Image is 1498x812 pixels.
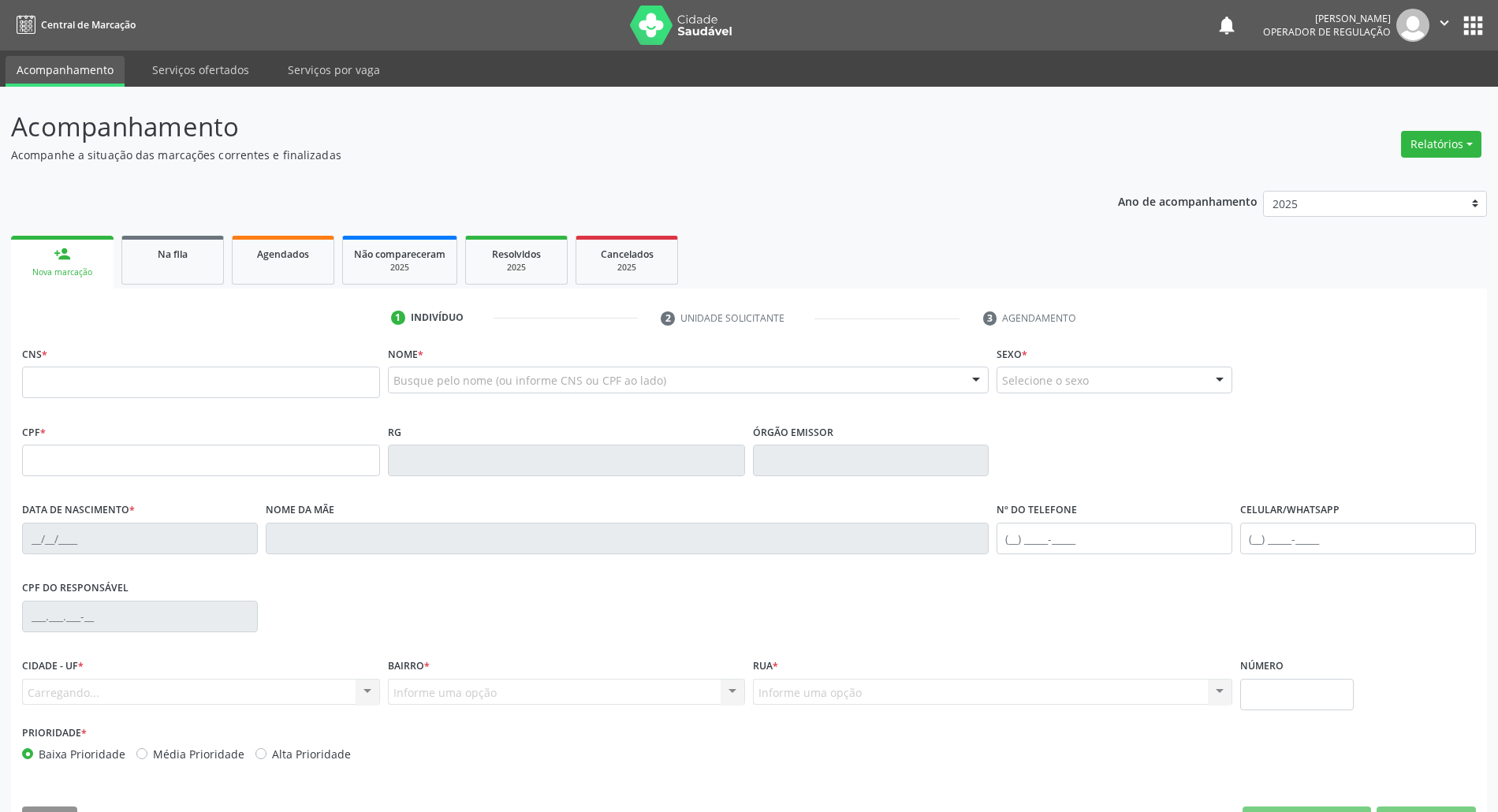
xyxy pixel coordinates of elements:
[22,498,135,523] label: Data de nascimento
[22,654,84,679] label: Cidade - UF
[39,746,125,762] label: Baixa Prioridade
[753,654,778,679] label: Rua
[141,56,260,84] a: Serviços ofertados
[257,248,309,261] span: Agendados
[6,56,125,87] a: Acompanhamento
[22,576,129,601] label: CPF do responsável
[1459,12,1487,39] button: apps
[1240,654,1284,679] label: Número
[1429,9,1459,42] button: 
[1216,14,1238,36] button: notifications
[272,746,351,762] label: Alta Prioridade
[1436,14,1453,32] i: 
[22,601,258,632] input: ___.___.___-__
[997,498,1077,523] label: Nº do Telefone
[22,266,102,278] div: Nova marcação
[22,420,46,445] label: CPF
[411,311,464,325] div: Indivíduo
[1263,25,1391,39] span: Operador de regulação
[388,342,423,367] label: Nome
[753,420,833,445] label: Órgão emissor
[492,248,541,261] span: Resolvidos
[391,311,405,325] div: 1
[11,147,1044,163] p: Acompanhe a situação das marcações correntes e finalizadas
[158,248,188,261] span: Na fila
[1240,523,1476,554] input: (__) _____-_____
[153,746,244,762] label: Média Prioridade
[1263,12,1391,25] div: [PERSON_NAME]
[41,18,136,32] span: Central de Marcação
[388,420,401,445] label: RG
[54,245,71,263] div: person_add
[1401,131,1481,158] button: Relatórios
[1002,372,1089,389] span: Selecione o sexo
[277,56,391,84] a: Serviços por vaga
[22,523,258,554] input: __/__/____
[1240,498,1340,523] label: Celular/WhatsApp
[601,248,654,261] span: Cancelados
[11,12,136,38] a: Central de Marcação
[22,721,87,746] label: Prioridade
[1396,9,1429,42] img: img
[11,107,1044,147] p: Acompanhamento
[997,523,1232,554] input: (__) _____-_____
[587,262,666,274] div: 2025
[477,262,556,274] div: 2025
[1118,191,1258,210] p: Ano de acompanhamento
[354,262,445,274] div: 2025
[388,654,430,679] label: Bairro
[22,342,47,367] label: CNS
[354,248,445,261] span: Não compareceram
[266,498,334,523] label: Nome da mãe
[393,372,666,389] span: Busque pelo nome (ou informe CNS ou CPF ao lado)
[997,342,1027,367] label: Sexo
